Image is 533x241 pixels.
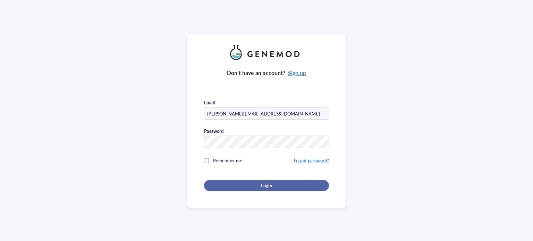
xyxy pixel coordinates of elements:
[261,182,272,189] span: Login
[204,180,329,191] button: Login
[227,68,306,77] div: Don’t have an account?
[294,157,329,164] a: Forgot password?
[204,128,223,134] div: Password
[204,100,215,106] div: Email
[213,157,242,164] span: Remember me
[288,69,306,77] a: Sign up
[230,45,303,60] img: genemod_logo_light-BcqUzbGq.png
